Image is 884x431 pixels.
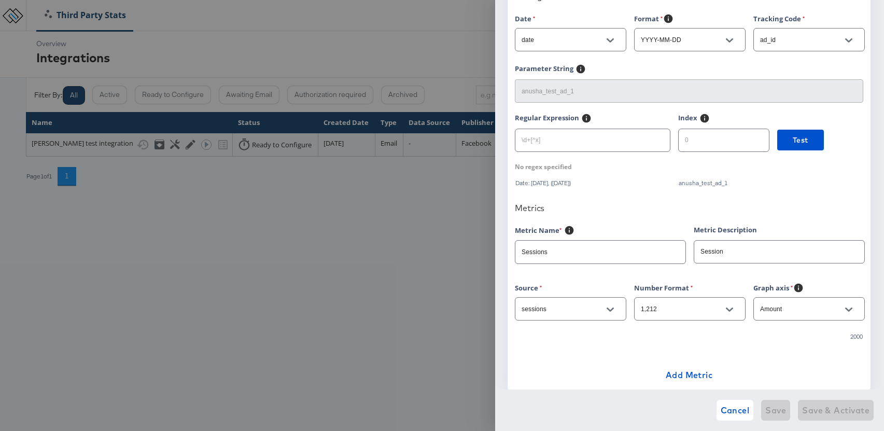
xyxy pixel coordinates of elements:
[777,130,824,162] a: Test
[753,13,805,24] label: Tracking Code
[777,130,824,150] button: Test
[515,162,572,171] div: No regex specified
[793,134,808,147] span: Test
[662,365,717,385] button: Add Metric
[753,283,793,296] label: Graph axis
[717,400,754,421] button: Cancel
[666,368,713,382] span: Add Metric
[515,283,542,293] label: Source
[602,302,618,317] button: Open
[678,113,697,126] label: Index
[722,302,737,317] button: Open
[721,403,750,418] span: Cancel
[515,203,863,213] div: Metrics
[679,125,769,147] input: 0
[694,225,757,235] label: Metric Description
[515,225,562,238] label: Metric Name
[515,113,579,126] label: Regular Expression
[515,76,863,98] input: e.g. SAID=
[515,179,670,187] div: Date: [DATE], ([DATE])
[722,33,737,48] button: Open
[678,179,863,187] div: anusha_test_ad_1
[841,33,857,48] button: Open
[634,283,693,293] label: Number Format
[850,333,863,340] div: 2000
[515,64,573,77] label: Parameter String
[515,13,536,24] label: Date
[841,302,857,317] button: Open
[602,33,618,48] button: Open
[634,13,663,26] label: Format
[515,125,670,147] input: \d+[^x]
